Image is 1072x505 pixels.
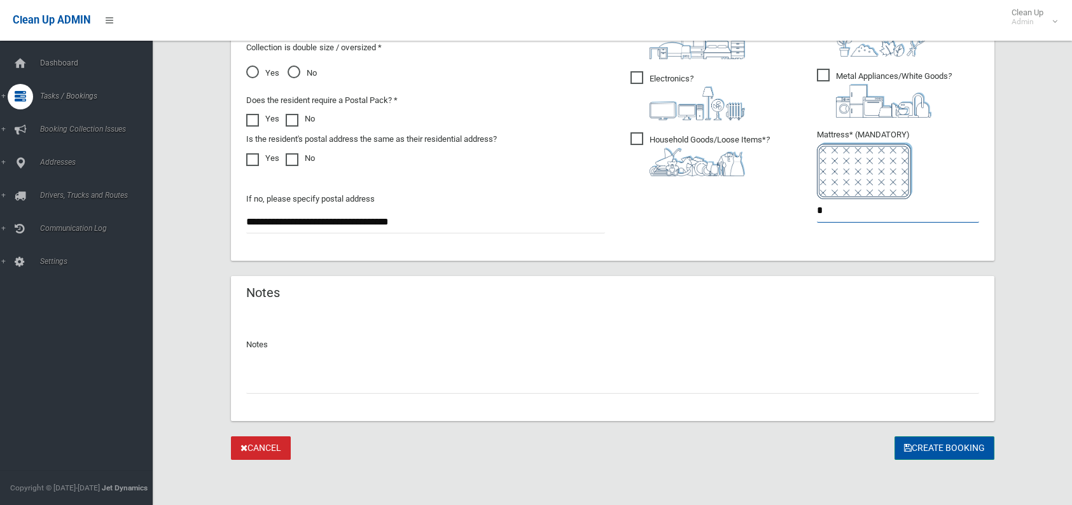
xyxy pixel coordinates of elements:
span: Copyright © [DATE]-[DATE] [10,483,100,492]
header: Notes [231,280,295,305]
img: b13cc3517677393f34c0a387616ef184.png [650,148,745,176]
p: Collection is double size / oversized * [246,40,605,55]
span: Drivers, Trucks and Routes [36,191,162,200]
small: Admin [1012,17,1043,27]
i: ? [650,135,770,176]
img: 394712a680b73dbc3d2a6a3a7ffe5a07.png [650,86,745,120]
span: Electronics [630,71,745,120]
span: Booking Collection Issues [36,125,162,134]
label: No [286,111,315,127]
span: No [288,66,317,81]
span: Yes [246,66,279,81]
label: Does the resident require a Postal Pack? * [246,93,398,108]
p: Notes [246,337,979,352]
img: 36c1b0289cb1767239cdd3de9e694f19.png [836,84,931,118]
span: Settings [36,257,162,266]
span: Mattress* (MANDATORY) [817,130,979,199]
label: Yes [246,111,279,127]
label: No [286,151,315,166]
span: Tasks / Bookings [36,92,162,100]
strong: Jet Dynamics [102,483,148,492]
img: e7408bece873d2c1783593a074e5cb2f.png [817,142,912,199]
i: ? [650,74,745,120]
label: Yes [246,151,279,166]
span: Clean Up ADMIN [13,14,90,26]
label: If no, please specify postal address [246,191,375,207]
span: Dashboard [36,59,162,67]
a: Cancel [231,436,291,460]
button: Create Booking [894,436,994,460]
span: Metal Appliances/White Goods [817,69,952,118]
img: aa9efdbe659d29b613fca23ba79d85cb.png [650,25,745,59]
span: Clean Up [1005,8,1056,27]
i: ? [836,71,952,118]
span: Household Goods/Loose Items* [630,132,770,176]
label: Is the resident's postal address the same as their residential address? [246,132,497,147]
span: Addresses [36,158,162,167]
span: Communication Log [36,224,162,233]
